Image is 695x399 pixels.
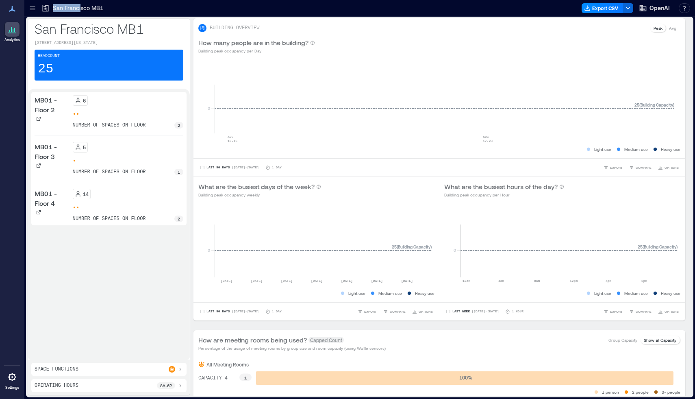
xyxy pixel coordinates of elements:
button: EXPORT [602,164,624,172]
p: 1 Day [272,309,282,314]
p: Show all Capacity [644,337,676,343]
p: Analytics [4,37,20,42]
text: 12am [463,279,470,283]
p: Heavy use [661,290,680,297]
button: COMPARE [382,307,407,316]
text: [DATE] [281,279,293,283]
span: COMPARE [390,309,406,314]
p: Light use [348,290,365,297]
text: [DATE] [341,279,353,283]
p: San Francisco MB1 [53,4,103,12]
p: Heavy use [661,146,680,153]
p: 25 [38,61,53,77]
text: 100 % [459,375,472,380]
text: [DATE] [311,279,323,283]
button: Export CSV [582,3,623,13]
p: Building peak occupancy per Hour [444,192,564,198]
p: 1 person [602,389,619,395]
p: San Francisco MB1 [35,20,183,37]
p: Avg [669,25,676,31]
p: 2 [178,122,180,129]
p: Settings [5,385,19,390]
tspan: 0 [454,248,456,253]
span: COMPARE [636,309,652,314]
span: Capped Count [308,337,344,343]
text: [DATE] [221,279,232,283]
text: 17-23 [483,139,493,143]
text: AUG [483,135,489,139]
p: Space Functions [35,366,78,373]
p: Peak [654,25,662,31]
p: All Meeting Rooms [206,361,249,368]
span: OPTIONS [665,165,679,170]
p: 6 [83,97,86,104]
p: Medium use [624,146,648,153]
p: 1 [178,169,180,175]
button: OPTIONS [410,307,434,316]
p: Building peak occupancy per Day [198,48,315,54]
p: number of spaces on floor [73,216,146,222]
p: MB01 - Floor 3 [35,142,69,161]
p: 2 people [632,389,649,395]
text: [DATE] [401,279,413,283]
p: MB01 - Floor 2 [35,95,69,115]
p: 2 [178,216,180,222]
p: How are meeting rooms being used? [198,335,307,345]
button: Last 90 Days |[DATE]-[DATE] [198,164,261,172]
p: Group Capacity [608,337,637,343]
p: Building peak occupancy weekly [198,192,321,198]
a: Settings [2,367,22,392]
span: OPTIONS [419,309,433,314]
p: Percentage of the usage of meeting rooms by group size and room capacity (using Waffle sensors) [198,345,386,351]
p: 14 [83,191,89,197]
span: EXPORT [364,309,377,314]
p: Heavy use [415,290,434,297]
text: 8pm [641,279,647,283]
text: 12pm [570,279,578,283]
p: Light use [594,290,611,297]
p: Headcount [38,53,60,59]
p: 5 [83,144,86,150]
p: number of spaces on floor [73,169,146,175]
p: Medium use [378,290,402,297]
p: What are the busiest hours of the day? [444,182,558,192]
p: What are the busiest days of the week? [198,182,315,192]
span: COMPARE [636,165,652,170]
span: OpenAI [649,4,670,12]
text: 4pm [606,279,612,283]
button: Last 90 Days |[DATE]-[DATE] [198,307,261,316]
text: 4am [498,279,504,283]
span: OPTIONS [665,309,679,314]
p: 1 Hour [512,309,523,314]
p: [STREET_ADDRESS][US_STATE] [35,40,183,46]
button: COMPARE [628,164,653,172]
button: EXPORT [602,307,624,316]
span: EXPORT [610,165,623,170]
text: 8am [534,279,540,283]
text: [DATE] [371,279,383,283]
text: CAPACITY 4 [198,375,228,381]
p: MB01 - Floor 4 [35,189,69,208]
p: Light use [594,146,611,153]
button: Last Week |[DATE]-[DATE] [444,307,500,316]
p: BUILDING OVERVIEW [210,25,259,31]
a: Analytics [2,20,22,45]
p: 3+ people [662,389,680,395]
button: OPTIONS [656,164,680,172]
p: Medium use [624,290,648,297]
text: 10-16 [228,139,237,143]
p: Operating Hours [35,382,78,389]
tspan: 0 [208,248,210,253]
p: 8a - 6p [160,382,172,389]
button: EXPORT [356,307,378,316]
text: AUG [228,135,234,139]
p: How many people are in the building? [198,38,308,48]
button: OpenAI [636,2,672,15]
text: [DATE] [251,279,263,283]
tspan: 0 [208,106,210,111]
button: COMPARE [628,307,653,316]
p: number of spaces on floor [73,122,146,129]
button: OPTIONS [656,307,680,316]
p: 1 Day [272,165,282,170]
span: EXPORT [610,309,623,314]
